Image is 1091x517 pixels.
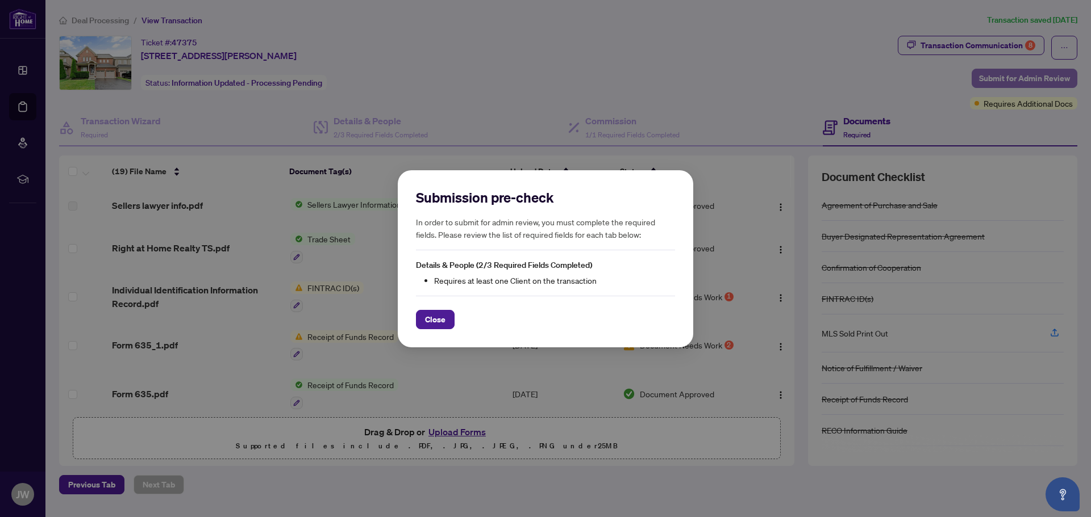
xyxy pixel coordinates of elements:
span: Details & People (2/3 Required Fields Completed) [416,260,592,270]
li: Requires at least one Client on the transaction [434,274,675,286]
button: Open asap [1046,477,1080,511]
h2: Submission pre-check [416,188,675,207]
h5: In order to submit for admin review, you must complete the required fields. Please review the lis... [416,216,675,241]
span: Close [425,310,445,328]
button: Close [416,309,455,329]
